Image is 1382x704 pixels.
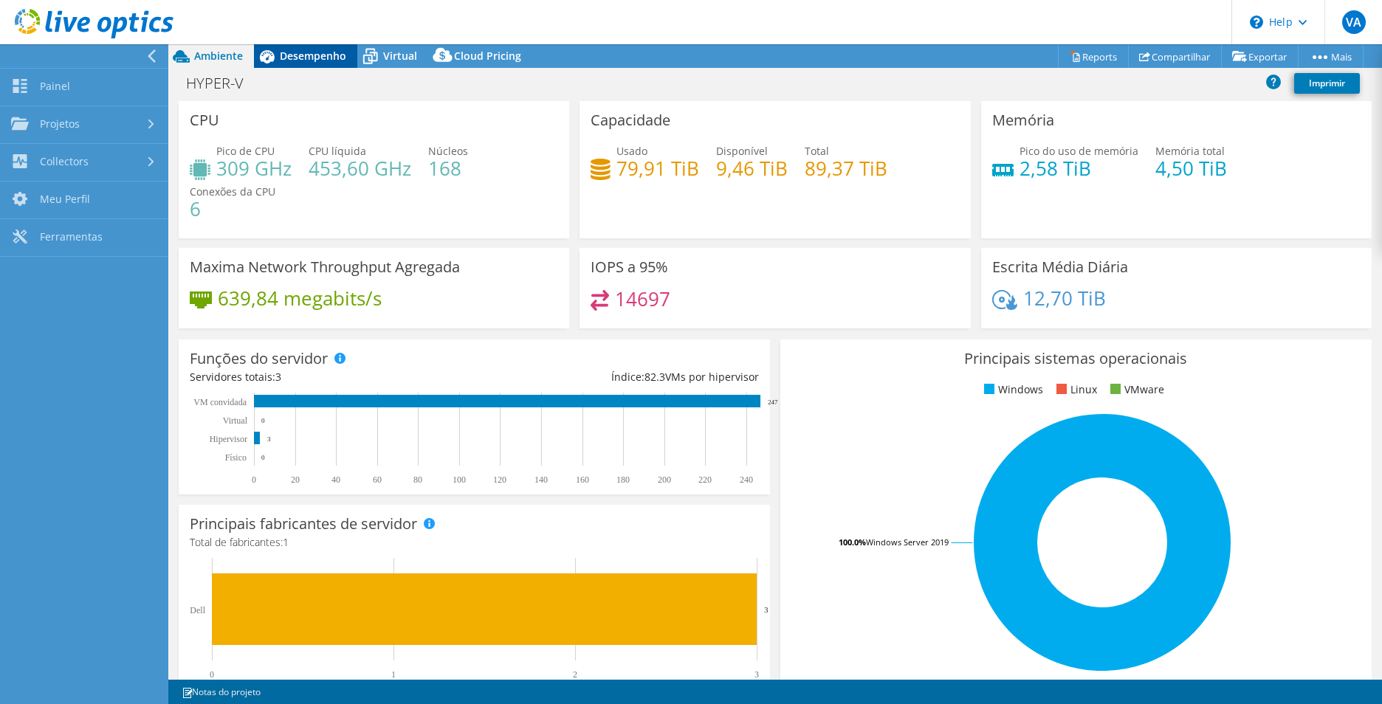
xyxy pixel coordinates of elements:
[267,435,271,443] text: 3
[210,669,214,680] text: 0
[1250,15,1263,29] svg: \n
[591,112,670,128] h3: Capacidade
[1053,382,1097,398] li: Linux
[616,474,630,485] text: 180
[280,49,346,63] span: Desempenho
[1020,160,1138,176] h4: 2,58 TiB
[453,474,466,485] text: 100
[1107,382,1164,398] li: VMware
[218,290,382,306] h4: 639,84 megabits/s
[576,474,589,485] text: 160
[428,160,468,176] h4: 168
[791,351,1361,367] h3: Principais sistemas operacionais
[839,536,866,548] tspan: 100.0%
[1342,10,1366,34] span: VA
[1155,144,1225,158] span: Memória total
[1298,45,1364,68] a: Mais
[754,669,759,680] text: 3
[190,112,219,128] h3: CPU
[252,474,256,485] text: 0
[223,415,248,426] text: Virtual
[261,417,265,424] text: 0
[805,144,829,158] span: Total
[171,683,271,701] a: Notas do projeto
[190,605,205,615] text: Dell
[216,144,275,158] span: Pico de CPU
[658,474,671,485] text: 200
[190,201,275,217] h4: 6
[190,534,759,551] h4: Total de fabricantes:
[383,49,417,63] span: Virtual
[768,398,778,406] text: 247
[1020,144,1138,158] span: Pico do uso de memória
[866,536,949,548] tspan: Windows Server 2019
[428,144,468,158] span: Núcleos
[493,474,506,485] text: 120
[740,474,753,485] text: 240
[805,160,887,176] h4: 89,37 TiB
[698,474,712,485] text: 220
[190,351,328,367] h3: Funções do servidor
[190,184,275,199] span: Conexões da CPU
[291,474,300,485] text: 20
[190,369,474,385] div: Servidores totais:
[275,370,281,384] span: 3
[391,669,396,680] text: 1
[373,474,382,485] text: 60
[534,474,548,485] text: 140
[190,516,417,532] h3: Principais fabricantes de servidor
[309,160,411,176] h4: 453,60 GHz
[1294,73,1360,94] a: Imprimir
[573,669,577,680] text: 2
[474,369,758,385] div: Índice: VMs por hipervisor
[194,49,243,63] span: Ambiente
[1128,45,1222,68] a: Compartilhar
[309,144,366,158] span: CPU líquida
[616,160,699,176] h4: 79,91 TiB
[992,259,1128,275] h3: Escrita Média Diária
[413,474,422,485] text: 80
[210,434,247,444] text: Hipervisor
[591,259,668,275] h3: IOPS a 95%
[454,49,521,63] span: Cloud Pricing
[216,160,292,176] h4: 309 GHz
[225,452,247,463] tspan: Físico
[764,605,769,614] text: 3
[716,160,788,176] h4: 9,46 TiB
[992,112,1054,128] h3: Memória
[179,75,267,92] h1: HYPER-V
[261,454,265,461] text: 0
[980,382,1043,398] li: Windows
[644,370,665,384] span: 82.3
[1023,290,1106,306] h4: 12,70 TiB
[331,474,340,485] text: 40
[716,144,768,158] span: Disponível
[615,291,670,307] h4: 14697
[1221,45,1299,68] a: Exportar
[616,144,647,158] span: Usado
[1155,160,1227,176] h4: 4,50 TiB
[283,535,289,549] span: 1
[1058,45,1129,68] a: Reports
[193,397,247,407] text: VM convidada
[190,259,460,275] h3: Maxima Network Throughput Agregada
